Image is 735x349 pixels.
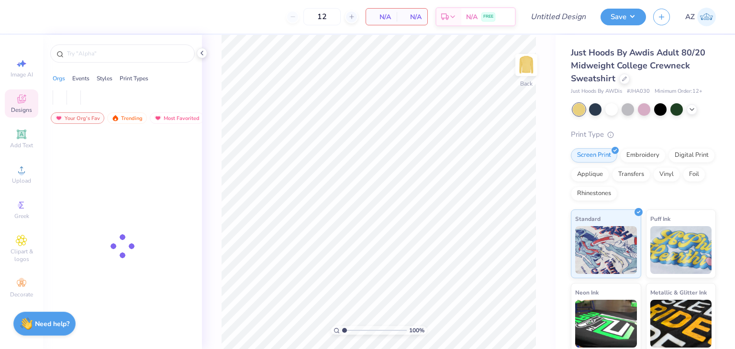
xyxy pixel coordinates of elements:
span: Decorate [10,291,33,298]
img: trending.gif [111,115,119,121]
span: Just Hoods By AWDis [571,87,622,96]
div: Most Favorited [150,112,204,124]
button: Save [601,9,646,25]
span: Designs [11,106,32,114]
div: Applique [571,167,609,182]
span: N/A [372,12,391,22]
div: Screen Print [571,148,617,163]
div: Back [520,79,533,88]
span: Neon Ink [575,287,599,297]
span: N/A [402,12,422,22]
input: Try "Alpha" [66,49,189,58]
span: Greek [14,212,29,220]
span: N/A [466,12,478,22]
img: most_fav.gif [55,115,63,121]
img: Addie Zoellner [697,8,716,26]
input: – – [303,8,341,25]
span: Clipart & logos [5,248,38,263]
div: Vinyl [653,167,680,182]
span: # JHA030 [627,87,650,96]
span: Image AI [11,71,33,78]
div: Rhinestones [571,186,617,201]
span: 100 % [409,326,424,335]
span: Metallic & Glitter Ink [650,287,707,297]
div: Digital Print [668,148,715,163]
strong: Need help? [35,319,69,328]
img: most_fav.gif [154,115,162,121]
div: Styles [97,74,112,83]
span: Puff Ink [650,214,670,224]
span: Standard [575,214,601,224]
span: Just Hoods By Awdis Adult 80/20 Midweight College Crewneck Sweatshirt [571,47,705,84]
div: Foil [683,167,705,182]
img: Metallic & Glitter Ink [650,300,712,348]
img: Back [517,55,536,75]
img: Puff Ink [650,226,712,274]
span: Minimum Order: 12 + [655,87,702,96]
input: Untitled Design [523,7,593,26]
div: Your Org's Fav [51,112,104,124]
span: Add Text [10,142,33,149]
span: Upload [12,177,31,185]
div: Events [72,74,89,83]
div: Print Type [571,129,716,140]
img: Standard [575,226,637,274]
div: Trending [107,112,147,124]
div: Print Types [120,74,148,83]
div: Orgs [53,74,65,83]
span: AZ [685,11,695,22]
span: FREE [483,13,493,20]
img: Neon Ink [575,300,637,348]
a: AZ [685,8,716,26]
div: Transfers [612,167,650,182]
div: Embroidery [620,148,666,163]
